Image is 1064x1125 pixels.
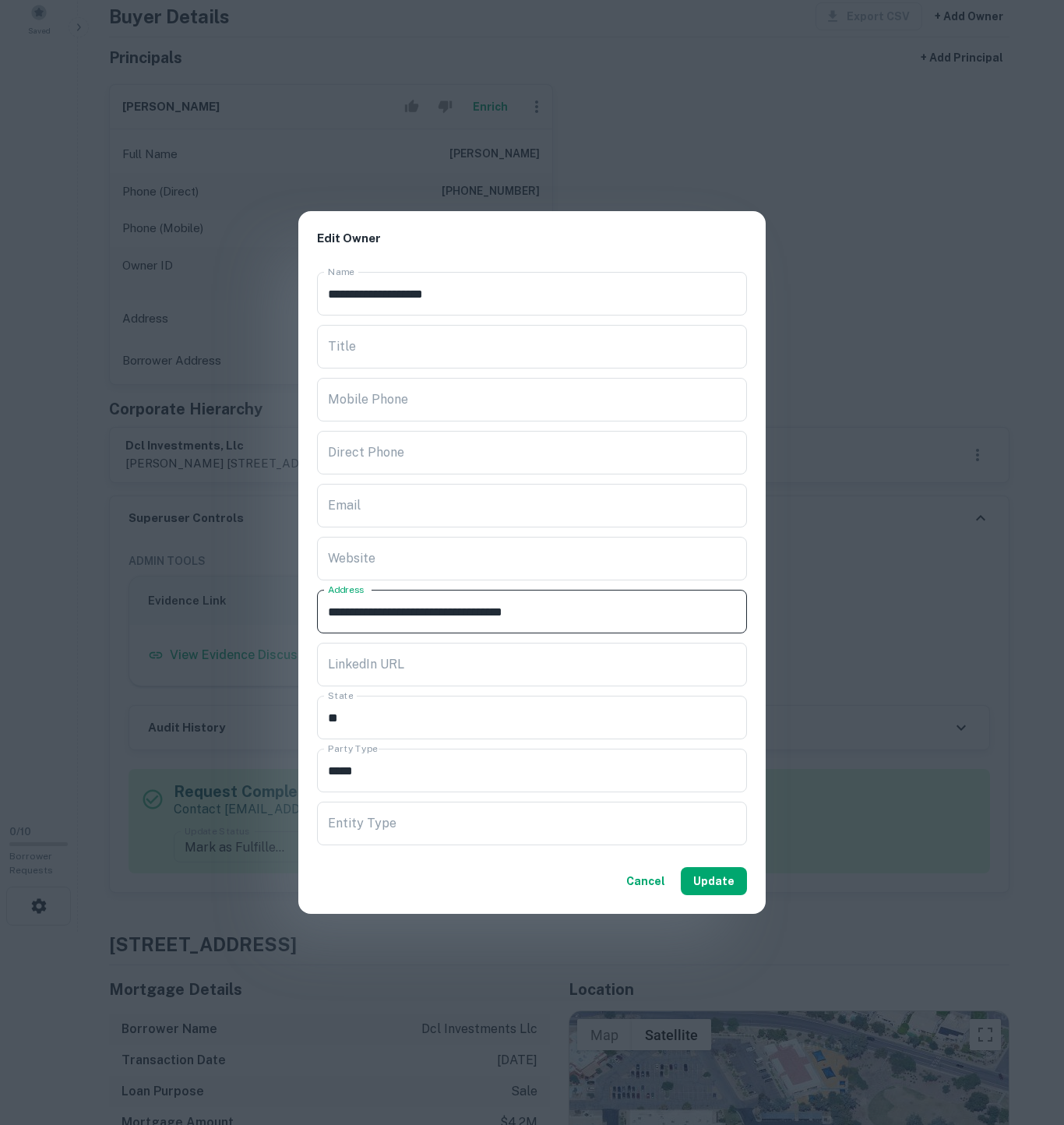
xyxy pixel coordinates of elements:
[298,211,766,266] h2: Edit Owner
[328,265,354,278] label: Name
[681,867,747,895] button: Update
[328,689,353,702] label: State
[328,583,364,596] label: Address
[986,1000,1064,1075] iframe: Chat Widget
[328,742,378,755] label: Party Type
[620,867,671,895] button: Cancel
